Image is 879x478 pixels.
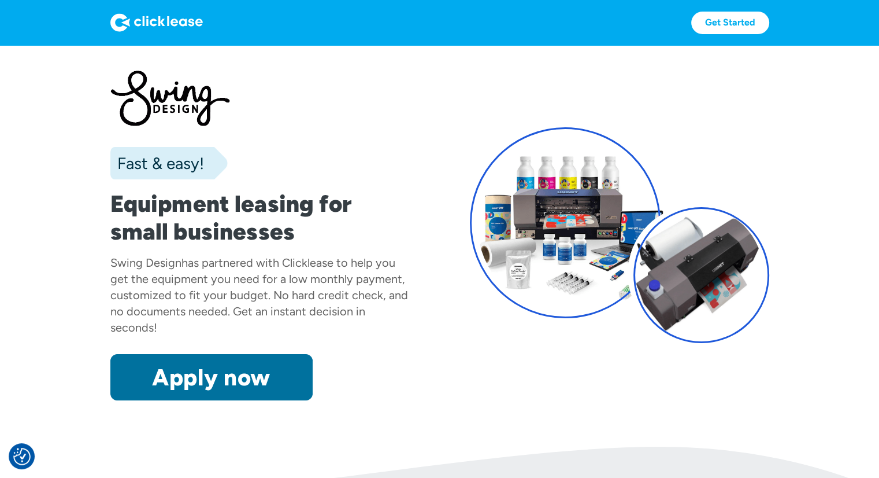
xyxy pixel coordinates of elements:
img: Revisit consent button [13,448,31,465]
a: Apply now [110,354,313,400]
div: has partnered with Clicklease to help you get the equipment you need for a low monthly payment, c... [110,256,408,334]
button: Consent Preferences [13,448,31,465]
a: Get Started [691,12,769,34]
h1: Equipment leasing for small businesses [110,190,410,245]
img: Logo [110,13,203,32]
div: Fast & easy! [110,152,204,175]
div: Swing Design [110,256,181,270]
